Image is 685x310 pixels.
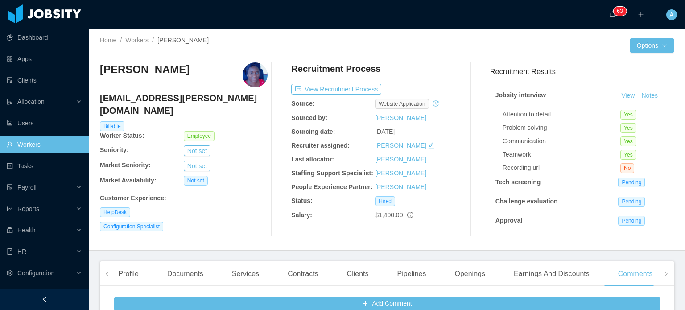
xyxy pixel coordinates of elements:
[243,62,268,87] img: b17161a8-9e4f-41fb-8331-c78f8097e4c1_66f4722c9a1a6-400w.png
[490,66,674,77] h3: Recruitment Results
[664,272,668,276] i: icon: right
[495,198,558,205] strong: Challenge evaluation
[225,261,266,286] div: Services
[503,123,620,132] div: Problem solving
[291,128,335,135] b: Sourcing date:
[17,205,39,212] span: Reports
[503,163,620,173] div: Recording url
[375,169,426,177] a: [PERSON_NAME]
[184,161,210,171] button: Not set
[7,71,82,89] a: icon: auditClients
[152,37,154,44] span: /
[507,261,597,286] div: Earnings And Discounts
[105,272,109,276] i: icon: left
[184,131,215,141] span: Employee
[291,62,380,75] h4: Recruitment Process
[495,217,523,224] strong: Approval
[495,178,541,186] strong: Tech screening
[340,261,376,286] div: Clients
[291,84,381,95] button: icon: exportView Recruitment Process
[669,9,673,20] span: A
[17,184,37,191] span: Payroll
[7,136,82,153] a: icon: userWorkers
[100,222,163,231] span: Configuration Specialist
[100,132,144,139] b: Worker Status:
[620,110,636,120] span: Yes
[125,37,149,44] a: Workers
[100,92,268,117] h4: [EMAIL_ADDRESS][PERSON_NAME][DOMAIN_NAME]
[160,261,210,286] div: Documents
[620,7,623,16] p: 3
[291,169,373,177] b: Staffing Support Specialist:
[7,99,13,105] i: icon: solution
[291,114,327,121] b: Sourced by:
[7,50,82,68] a: icon: appstoreApps
[17,227,35,234] span: Health
[375,196,395,206] span: Hired
[618,178,645,187] span: Pending
[7,227,13,233] i: icon: medicine-box
[375,156,426,163] a: [PERSON_NAME]
[291,100,314,107] b: Source:
[375,99,429,109] span: website application
[184,145,210,156] button: Not set
[100,37,116,44] a: Home
[100,161,151,169] b: Market Seniority:
[7,184,13,190] i: icon: file-protect
[503,136,620,146] div: Communication
[620,136,636,146] span: Yes
[111,261,145,286] div: Profile
[157,37,209,44] span: [PERSON_NAME]
[390,261,433,286] div: Pipelines
[7,29,82,46] a: icon: pie-chartDashboard
[503,110,620,119] div: Attention to detail
[291,197,312,204] b: Status:
[503,150,620,159] div: Teamwork
[281,261,325,286] div: Contracts
[291,142,350,149] b: Recruiter assigned:
[100,121,124,131] span: Billable
[100,177,157,184] b: Market Availability:
[7,248,13,255] i: icon: book
[620,163,634,173] span: No
[184,176,208,186] span: Not set
[7,206,13,212] i: icon: line-chart
[630,38,674,53] button: Optionsicon: down
[428,142,434,149] i: icon: edit
[407,212,413,218] span: info-circle
[17,269,54,277] span: Configuration
[291,183,372,190] b: People Experience Partner:
[7,157,82,175] a: icon: profileTasks
[620,123,636,133] span: Yes
[375,114,426,121] a: [PERSON_NAME]
[433,100,439,107] i: icon: history
[100,62,190,77] h3: [PERSON_NAME]
[291,156,334,163] b: Last allocator:
[7,270,13,276] i: icon: setting
[618,92,638,99] a: View
[17,98,45,105] span: Allocation
[17,248,26,255] span: HR
[609,11,615,17] i: icon: bell
[375,142,426,149] a: [PERSON_NAME]
[291,86,381,93] a: icon: exportView Recruitment Process
[618,197,645,207] span: Pending
[618,216,645,226] span: Pending
[611,261,660,286] div: Comments
[100,207,130,217] span: HelpDesk
[617,7,620,16] p: 6
[495,91,546,99] strong: Jobsity interview
[375,211,403,219] span: $1,400.00
[100,146,129,153] b: Seniority:
[638,91,661,101] button: Notes
[638,11,644,17] i: icon: plus
[120,37,122,44] span: /
[447,261,492,286] div: Openings
[613,7,626,16] sup: 63
[291,211,312,219] b: Salary:
[375,128,395,135] span: [DATE]
[620,150,636,160] span: Yes
[7,114,82,132] a: icon: robotUsers
[100,194,166,202] b: Customer Experience :
[375,183,426,190] a: [PERSON_NAME]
